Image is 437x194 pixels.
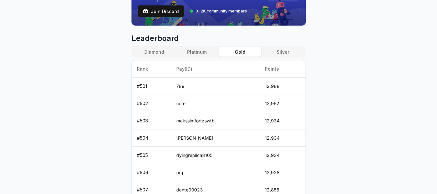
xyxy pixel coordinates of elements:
td: # 501 [132,78,171,95]
button: Join Discord [138,5,184,17]
span: Leaderboard [131,33,306,43]
td: # 503 [132,112,171,129]
td: # 505 [132,147,171,164]
td: # 504 [132,129,171,147]
a: testJoin Discord [138,5,184,17]
td: 12,934 [260,112,305,129]
td: dyingreplica8105 [171,147,260,164]
button: Platinum [176,47,219,57]
td: makssimfortzswtb [171,112,260,129]
th: Pay(ID) [171,60,260,78]
td: # 502 [132,95,171,112]
td: 12,952 [260,95,305,112]
td: # 506 [132,164,171,181]
td: core [171,95,260,112]
button: Gold [219,47,261,57]
td: 12,928 [260,164,305,181]
span: Join Discord [151,8,179,15]
th: Rank [132,60,171,78]
td: 12,934 [260,147,305,164]
td: org [171,164,260,181]
td: [PERSON_NAME] [171,129,260,147]
span: 31.2K community members [195,9,247,14]
button: Silver [261,47,304,57]
img: test [143,9,148,14]
td: 789 [171,78,260,95]
th: Points [260,60,305,78]
button: Diamond [133,47,176,57]
td: 12,934 [260,129,305,147]
td: 12,988 [260,78,305,95]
